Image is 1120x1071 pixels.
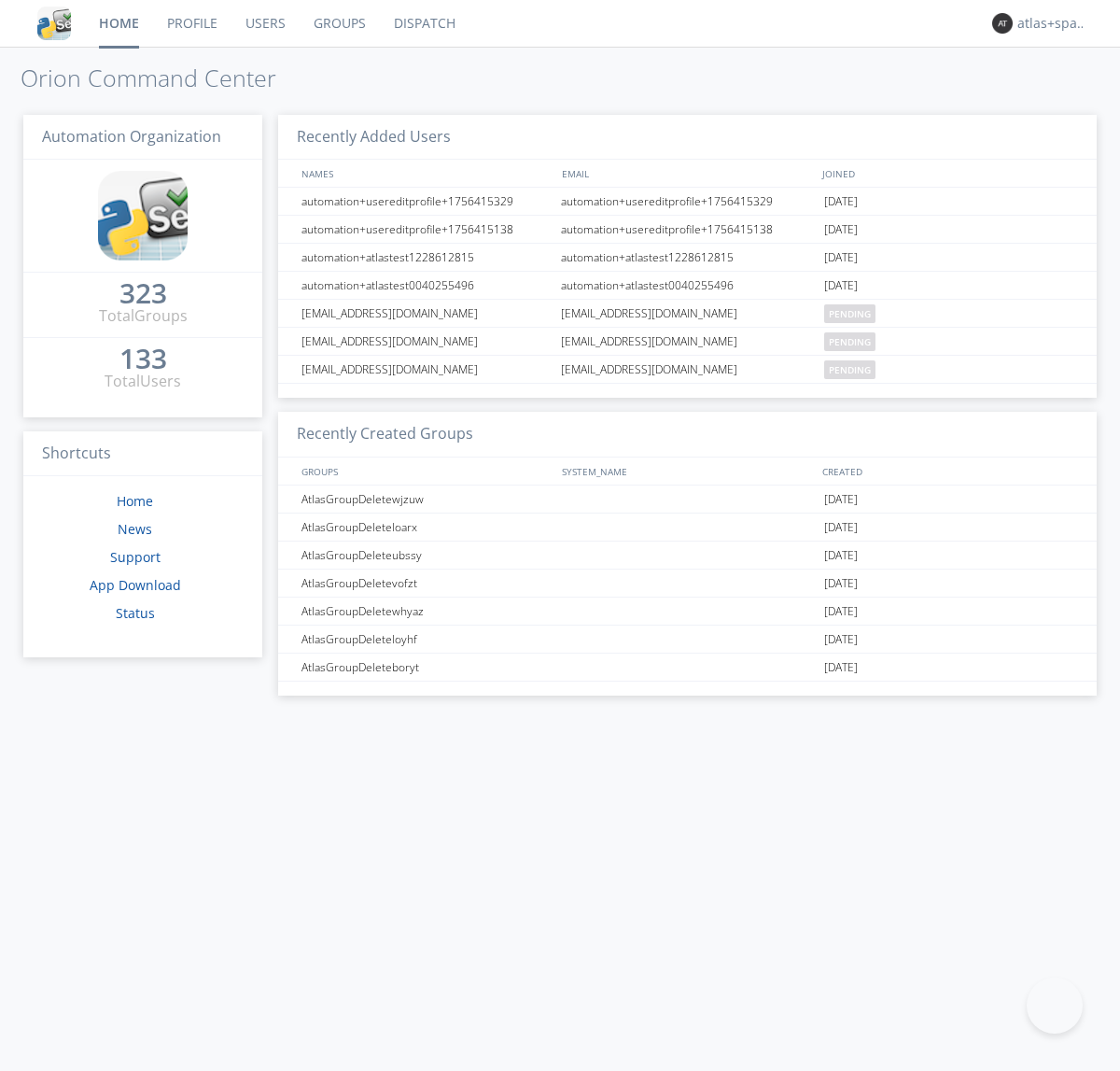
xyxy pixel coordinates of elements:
[992,13,1013,34] img: 373638.png
[23,431,262,477] h3: Shortcuts
[297,514,555,541] div: AtlasGroupDeleteloarx
[556,356,819,383] div: [EMAIL_ADDRESS][DOMAIN_NAME]
[824,272,858,300] span: [DATE]
[297,542,555,569] div: AtlasGroupDeleteubssy
[98,171,188,261] img: cddb5a64eb264b2086981ab96f4c1ba7
[278,412,1097,458] h3: Recently Created Groups
[297,598,555,625] div: AtlasGroupDeletewhyaz
[119,284,167,303] div: 323
[824,514,858,542] span: [DATE]
[278,570,1097,598] a: AtlasGroupDeletevofzt[DATE]
[278,486,1097,514] a: AtlasGroupDeletewjzuw[DATE]
[824,654,858,682] span: [DATE]
[42,126,221,147] span: Automation Organization
[818,458,1079,485] div: CREATED
[105,371,181,392] div: Total Users
[557,458,818,485] div: SYSTEM_NAME
[297,300,555,327] div: [EMAIL_ADDRESS][DOMAIN_NAME]
[556,244,819,271] div: automation+atlastest1228612815
[824,188,858,216] span: [DATE]
[37,7,71,40] img: cddb5a64eb264b2086981ab96f4c1ba7
[278,272,1097,300] a: automation+atlastest0040255496automation+atlastest0040255496[DATE]
[824,304,875,323] span: pending
[824,598,858,626] span: [DATE]
[118,520,152,538] a: News
[110,548,161,566] a: Support
[556,216,819,243] div: automation+usereditprofile+1756415138
[297,244,555,271] div: automation+atlastest1228612815
[824,570,858,598] span: [DATE]
[278,654,1097,682] a: AtlasGroupDeleteboryt[DATE]
[119,284,167,305] a: 323
[557,160,818,187] div: EMAIL
[297,458,553,485] div: GROUPS
[99,305,188,327] div: Total Groups
[824,486,858,514] span: [DATE]
[824,244,858,272] span: [DATE]
[297,272,555,299] div: automation+atlastest0040255496
[556,272,819,299] div: automation+atlastest0040255496
[278,188,1097,216] a: automation+usereditprofile+1756415329automation+usereditprofile+1756415329[DATE]
[297,570,555,597] div: AtlasGroupDeletevofzt
[297,654,555,681] div: AtlasGroupDeleteboryt
[556,328,819,355] div: [EMAIL_ADDRESS][DOMAIN_NAME]
[278,598,1097,626] a: AtlasGroupDeletewhyaz[DATE]
[824,360,875,379] span: pending
[297,356,555,383] div: [EMAIL_ADDRESS][DOMAIN_NAME]
[297,160,553,187] div: NAMES
[556,300,819,327] div: [EMAIL_ADDRESS][DOMAIN_NAME]
[297,626,555,653] div: AtlasGroupDeleteloyhf
[278,216,1097,244] a: automation+usereditprofile+1756415138automation+usereditprofile+1756415138[DATE]
[278,328,1097,356] a: [EMAIL_ADDRESS][DOMAIN_NAME][EMAIL_ADDRESS][DOMAIN_NAME]pending
[278,626,1097,654] a: AtlasGroupDeleteloyhf[DATE]
[824,542,858,570] span: [DATE]
[90,576,181,594] a: App Download
[818,160,1079,187] div: JOINED
[278,514,1097,542] a: AtlasGroupDeleteloarx[DATE]
[278,356,1097,384] a: [EMAIL_ADDRESS][DOMAIN_NAME][EMAIL_ADDRESS][DOMAIN_NAME]pending
[119,349,167,371] a: 133
[278,300,1097,328] a: [EMAIL_ADDRESS][DOMAIN_NAME][EMAIL_ADDRESS][DOMAIN_NAME]pending
[297,328,555,355] div: [EMAIL_ADDRESS][DOMAIN_NAME]
[1027,978,1083,1034] iframe: Toggle Customer Support
[278,115,1097,161] h3: Recently Added Users
[824,216,858,244] span: [DATE]
[297,216,555,243] div: automation+usereditprofile+1756415138
[117,492,153,510] a: Home
[116,604,155,622] a: Status
[278,542,1097,570] a: AtlasGroupDeleteubssy[DATE]
[1017,14,1087,33] div: atlas+spanish0002
[824,332,875,351] span: pending
[119,349,167,368] div: 133
[556,188,819,215] div: automation+usereditprofile+1756415329
[297,188,555,215] div: automation+usereditprofile+1756415329
[824,626,858,654] span: [DATE]
[297,486,555,513] div: AtlasGroupDeletewjzuw
[278,244,1097,272] a: automation+atlastest1228612815automation+atlastest1228612815[DATE]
